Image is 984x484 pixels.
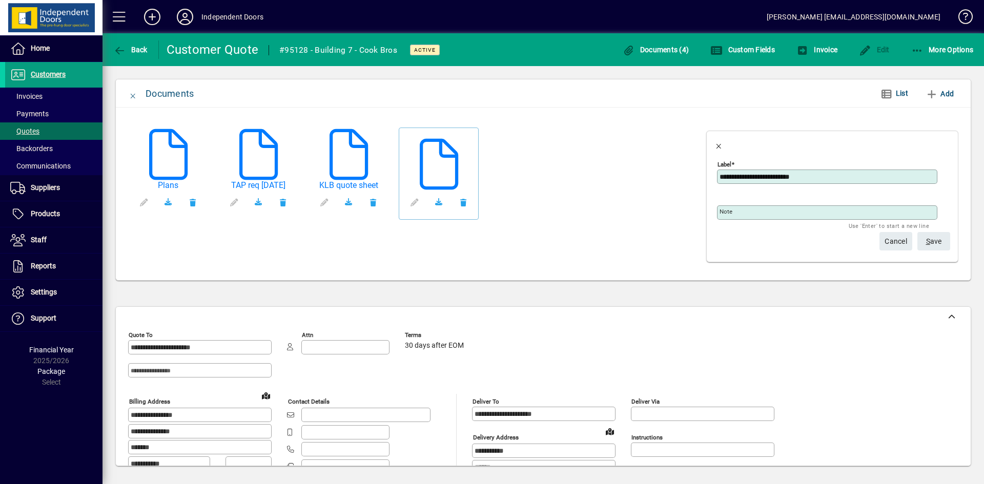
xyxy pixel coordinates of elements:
[414,47,436,53] span: Active
[221,180,295,190] a: TAP req [DATE]
[180,190,205,215] button: Remove
[129,331,153,339] mat-label: Quote To
[405,332,466,339] span: Terms
[717,161,731,168] mat-label: Label
[167,41,259,58] div: Customer Quote
[796,46,837,54] span: Invoice
[5,36,102,61] a: Home
[31,70,66,78] span: Customers
[246,190,271,215] a: Download
[911,46,974,54] span: More Options
[279,42,397,58] div: #95128 - Building 7 - Cook Bros
[5,280,102,305] a: Settings
[102,40,159,59] app-page-header-button: Back
[5,227,102,253] a: Staff
[5,157,102,175] a: Communications
[29,346,74,354] span: Financial Year
[473,398,499,405] mat-label: Deliver To
[631,434,663,441] mat-label: Instructions
[951,2,971,35] a: Knowledge Base
[31,236,47,244] span: Staff
[896,89,908,97] span: List
[10,144,53,153] span: Backorders
[917,232,950,250] button: Save
[5,140,102,157] a: Backorders
[31,44,50,52] span: Home
[302,331,313,339] mat-label: Attn
[885,233,907,250] span: Cancel
[602,423,618,439] a: View on map
[31,262,56,270] span: Reports
[859,46,890,54] span: Edit
[926,233,942,250] span: ave
[849,220,929,232] mat-hint: Use 'Enter' to start a new line
[926,86,954,102] span: Add
[405,342,464,350] span: 30 days after EOM
[10,127,39,135] span: Quotes
[5,122,102,140] a: Quotes
[113,46,148,54] span: Back
[10,162,71,170] span: Communications
[201,9,263,25] div: Independent Doors
[879,232,912,250] button: Cancel
[856,40,892,59] button: Edit
[10,92,43,100] span: Invoices
[926,237,930,245] span: S
[708,40,777,59] button: Custom Fields
[31,314,56,322] span: Support
[794,40,840,59] button: Invoice
[361,190,385,215] button: Remove
[146,86,194,102] div: Documents
[710,46,775,54] span: Custom Fields
[5,88,102,105] a: Invoices
[111,40,150,59] button: Back
[5,254,102,279] a: Reports
[5,175,102,201] a: Suppliers
[156,190,180,215] a: Download
[872,85,916,103] button: List
[258,387,274,404] a: View on map
[767,9,940,25] div: [PERSON_NAME] [EMAIL_ADDRESS][DOMAIN_NAME]
[312,180,385,190] a: KLB quote sheet
[131,180,205,190] a: Plans
[121,81,146,106] button: Close
[336,190,361,215] a: Download
[622,46,689,54] span: Documents (4)
[31,209,60,218] span: Products
[31,288,57,296] span: Settings
[620,40,691,59] button: Documents (4)
[271,190,295,215] button: Remove
[5,105,102,122] a: Payments
[136,8,169,26] button: Add
[5,201,102,227] a: Products
[631,398,660,405] mat-label: Deliver via
[37,367,65,375] span: Package
[451,190,476,215] button: Remove
[909,40,976,59] button: More Options
[10,110,49,118] span: Payments
[707,132,731,156] button: Close
[5,306,102,331] a: Support
[921,85,958,103] button: Add
[720,208,732,215] mat-label: Note
[426,190,451,215] a: Download
[31,183,60,192] span: Suppliers
[169,8,201,26] button: Profile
